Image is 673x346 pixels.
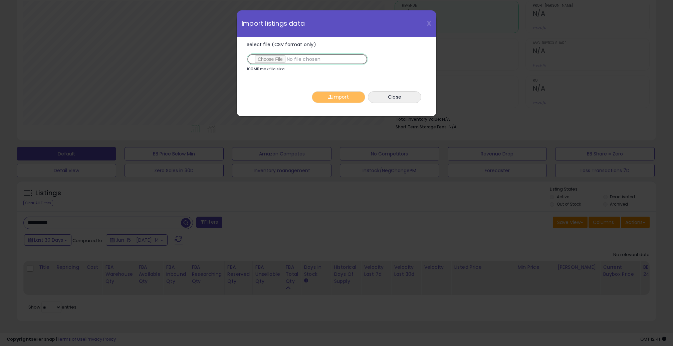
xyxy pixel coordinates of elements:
[312,91,365,103] button: Import
[247,41,316,48] span: Select file (CSV format only)
[242,20,305,27] span: Import listings data
[427,19,431,28] span: X
[368,91,421,103] button: Close
[247,67,284,71] p: 100MB max file size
